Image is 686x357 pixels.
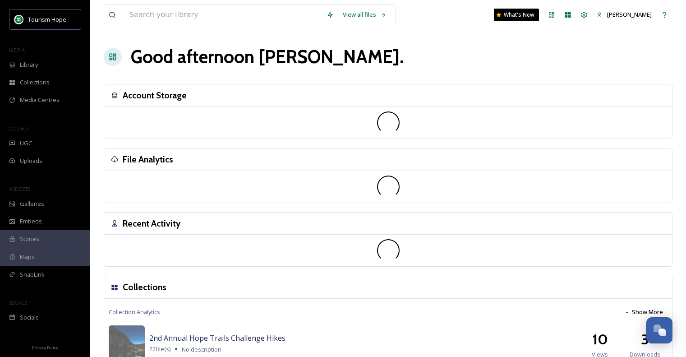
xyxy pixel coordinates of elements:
span: Galleries [20,199,44,208]
span: SOCIALS [9,299,27,306]
span: Stories [20,235,39,243]
span: UGC [20,139,32,148]
span: MEDIA [9,46,25,53]
button: Show More [620,303,668,321]
span: Tourism Hope [28,15,66,23]
span: Privacy Policy [32,345,58,351]
span: Socials [20,313,39,322]
span: Library [20,60,38,69]
span: Embeds [20,217,42,226]
a: What's New [494,9,539,21]
span: Collection Analytics [109,308,160,316]
button: Open Chat [646,317,672,343]
h3: Collections [123,281,166,294]
span: Maps [20,253,35,261]
span: COLLECT [9,125,28,132]
h2: 10 [592,329,608,350]
img: logo.png [14,15,23,24]
h2: 3 [641,329,649,350]
h3: Account Storage [123,89,187,102]
span: SnapLink [20,270,45,279]
span: No description [182,345,221,353]
h1: Good afternoon [PERSON_NAME] . [131,43,404,70]
a: Privacy Policy [32,342,58,352]
a: View all files [338,6,391,23]
span: 2nd Annual Hope Trails Challenge Hikes [149,333,285,343]
a: [PERSON_NAME] [592,6,656,23]
h3: Recent Activity [123,217,180,230]
span: Collections [20,78,50,87]
span: 22 file(s) [149,345,170,353]
span: Uploads [20,157,42,165]
span: Media Centres [20,96,60,104]
span: [PERSON_NAME] [607,10,652,19]
input: Search your library [125,5,322,25]
h3: File Analytics [123,153,173,166]
span: WIDGETS [9,185,30,192]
